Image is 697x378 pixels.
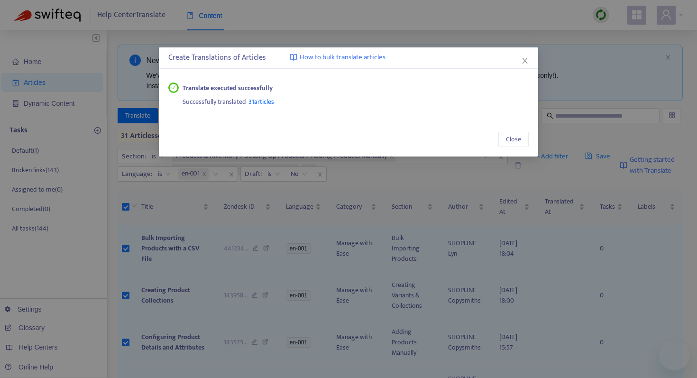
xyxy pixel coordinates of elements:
button: Close [520,55,530,66]
div: Successfully translated [183,93,529,108]
iframe: メッセージングウィンドウの起動ボタン、進行中の会話 [659,340,689,370]
span: check [171,85,176,90]
span: close [521,57,529,65]
span: How to bulk translate articles [300,52,385,63]
button: Close [498,132,529,147]
span: 31 articles [248,96,274,107]
a: How to bulk translate articles [290,52,385,63]
div: Create Translations of Articles [168,52,529,64]
span: Close [506,134,521,145]
strong: Translate executed successfully [183,83,273,93]
img: image-link [290,54,297,61]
